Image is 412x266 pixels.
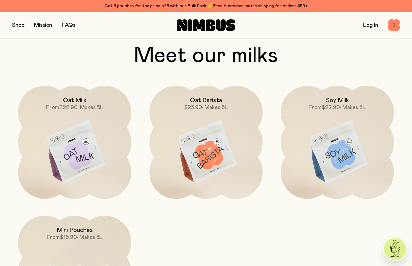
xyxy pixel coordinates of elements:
span: $15.90 [60,235,77,240]
span: • Makes 3L [77,235,103,240]
h2: Oat Milk [63,97,87,104]
span: • Makes 5L [78,105,103,110]
h2: Soy Milk [326,97,349,104]
span: $22.90 [59,105,78,110]
a: Log In [363,23,378,28]
h2: Mini Pouches [57,227,93,234]
a: Mission [34,23,52,28]
span: $22.90 [322,105,340,110]
span: From [47,235,60,240]
span: • Makes 5L [340,105,366,110]
span: From [46,105,59,110]
h2: Meet our milks [12,45,400,67]
a: Soy MilkFrom$22.90• Makes 5L [281,86,394,199]
h2: Oat Barista [190,97,222,104]
button: 0 [388,19,400,31]
img: agent [384,238,406,260]
a: FAQs [62,23,75,28]
a: Oat Barista$23.90• Makes 5L [149,86,262,199]
span: • Makes 5L [202,105,228,110]
a: Oat MilkFrom$22.90• Makes 5L [18,86,131,199]
div: Get 6 pouches for the price of 5 with our Bulk Pack ✨ Free Australian metro shipping for orders $59+ [12,2,400,10]
span: From [309,105,322,110]
span: $23.90 [184,105,202,110]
